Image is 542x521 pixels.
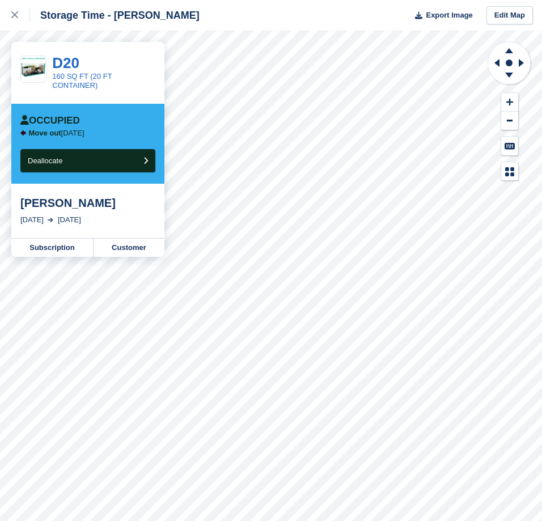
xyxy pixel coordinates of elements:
img: arrow-right-light-icn-cde0832a797a2874e46488d9cf13f60e5c3a73dbe684e267c42b8395dfbc2abf.svg [48,218,53,222]
div: Occupied [20,115,80,126]
img: arrow-left-icn-90495f2de72eb5bd0bd1c3c35deca35cc13f817d75bef06ecd7c0b315636ce7e.svg [20,130,26,136]
button: Zoom Out [501,112,518,130]
span: Move out [29,129,61,137]
a: D20 [52,54,79,71]
button: Zoom In [501,93,518,112]
a: 160 SQ FT (20 FT CONTAINER) [52,72,112,90]
div: [DATE] [20,214,44,226]
p: [DATE] [29,129,84,138]
img: 10ft%20Container%20(80%20SQ%20FT)%20(1).png [21,57,46,82]
div: [DATE] [58,214,81,226]
a: Customer [94,239,164,257]
span: Export Image [426,10,472,21]
span: Deallocate [28,156,62,165]
div: Storage Time - [PERSON_NAME] [30,9,200,22]
a: Subscription [11,239,94,257]
button: Map Legend [501,162,518,181]
div: [PERSON_NAME] [20,196,155,210]
button: Keyboard Shortcuts [501,137,518,155]
button: Deallocate [20,149,155,172]
a: Edit Map [486,6,533,25]
button: Export Image [408,6,473,25]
